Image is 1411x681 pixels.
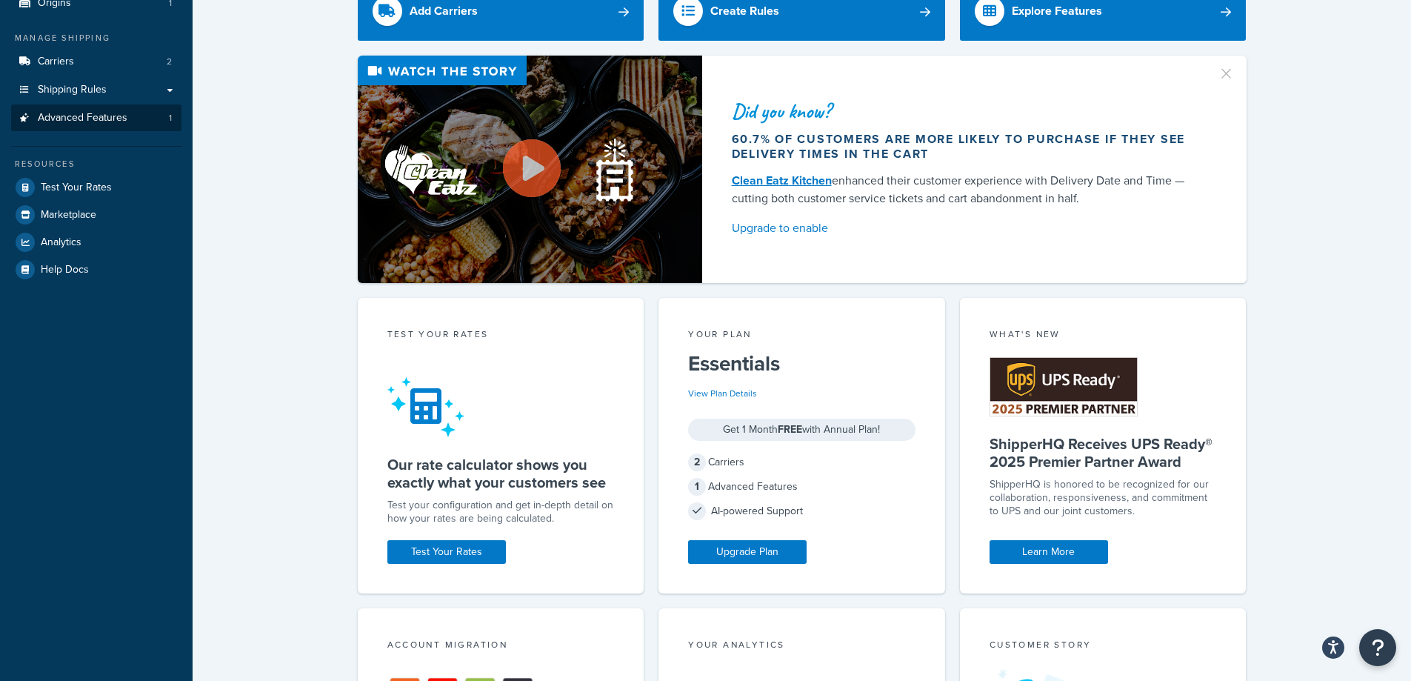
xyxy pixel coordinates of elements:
[11,174,181,201] a: Test Your Rates
[990,478,1217,518] p: ShipperHQ is honored to be recognized for our collaboration, responsiveness, and commitment to UP...
[387,638,615,655] div: Account Migration
[11,76,181,104] a: Shipping Rules
[11,158,181,170] div: Resources
[38,84,107,96] span: Shipping Rules
[41,236,81,249] span: Analytics
[688,352,915,376] h5: Essentials
[11,32,181,44] div: Manage Shipping
[11,48,181,76] li: Carriers
[990,540,1108,564] a: Learn More
[688,501,915,522] div: AI-powered Support
[387,328,615,345] div: Test your rates
[11,229,181,256] a: Analytics
[732,172,832,189] a: Clean Eatz Kitchen
[11,104,181,132] li: Advanced Features
[688,476,915,497] div: Advanced Features
[167,56,172,68] span: 2
[688,478,706,496] span: 1
[710,1,779,21] div: Create Rules
[387,456,615,491] h5: Our rate calculator shows you exactly what your customers see
[38,56,74,68] span: Carriers
[11,202,181,228] a: Marketplace
[387,540,506,564] a: Test Your Rates
[688,638,915,655] div: Your Analytics
[688,452,915,473] div: Carriers
[778,422,802,437] strong: FREE
[732,101,1200,122] div: Did you know?
[41,209,96,222] span: Marketplace
[990,638,1217,655] div: Customer Story
[732,218,1200,239] a: Upgrade to enable
[11,104,181,132] a: Advanced Features1
[990,435,1217,471] h5: ShipperHQ Receives UPS Ready® 2025 Premier Partner Award
[169,112,172,124] span: 1
[688,454,706,471] span: 2
[1012,1,1102,21] div: Explore Features
[38,112,127,124] span: Advanced Features
[1359,629,1396,666] button: Open Resource Center
[11,256,181,283] a: Help Docs
[358,56,702,283] img: Video thumbnail
[387,499,615,525] div: Test your configuration and get in-depth detail on how your rates are being calculated.
[732,132,1200,162] div: 60.7% of customers are more likely to purchase if they see delivery times in the cart
[41,182,112,194] span: Test Your Rates
[688,540,807,564] a: Upgrade Plan
[688,387,757,400] a: View Plan Details
[990,328,1217,345] div: What's New
[11,48,181,76] a: Carriers2
[41,264,89,276] span: Help Docs
[688,419,915,441] div: Get 1 Month with Annual Plan!
[732,172,1200,207] div: enhanced their customer experience with Delivery Date and Time — cutting both customer service ti...
[688,328,915,345] div: Your Plan
[410,1,478,21] div: Add Carriers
